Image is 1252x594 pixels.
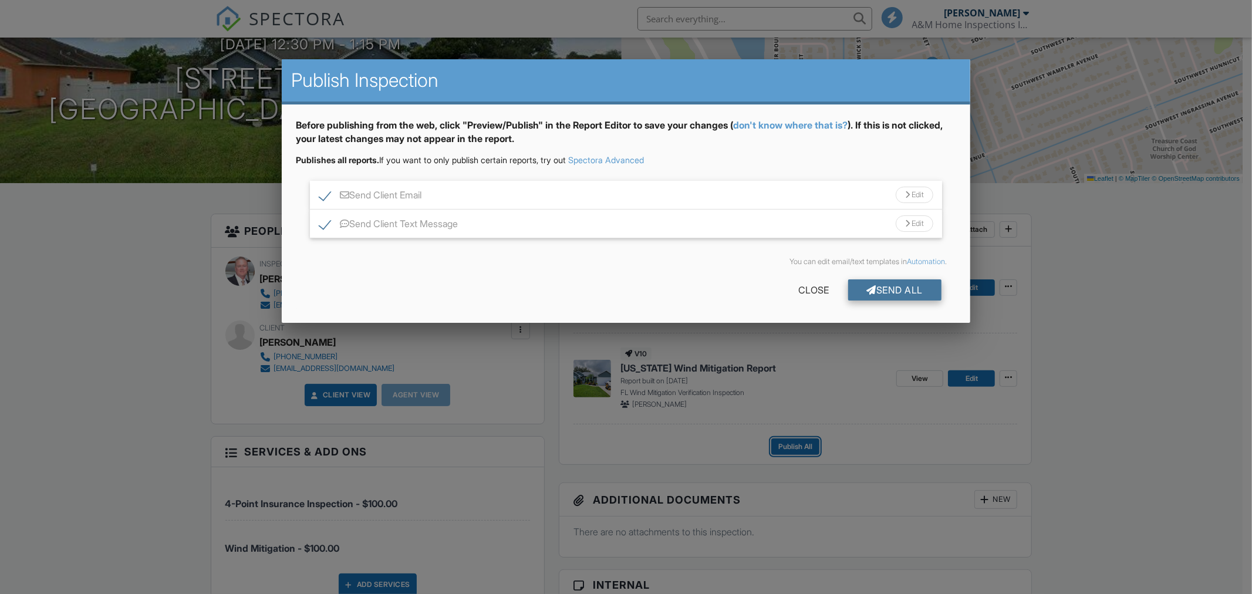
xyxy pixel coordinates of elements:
[319,190,421,204] label: Send Client Email
[568,155,644,165] a: Spectora Advanced
[319,218,458,233] label: Send Client Text Message
[896,215,933,232] div: Edit
[848,279,942,301] div: Send All
[296,119,956,154] div: Before publishing from the web, click "Preview/Publish" in the Report Editor to save your changes...
[907,257,945,266] a: Automation
[291,69,961,92] h2: Publish Inspection
[733,119,848,131] a: don't know where that is?
[296,155,379,165] strong: Publishes all reports.
[305,257,947,266] div: You can edit email/text templates in .
[296,155,566,165] span: If you want to only publish certain reports, try out
[780,279,848,301] div: Close
[896,187,933,203] div: Edit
